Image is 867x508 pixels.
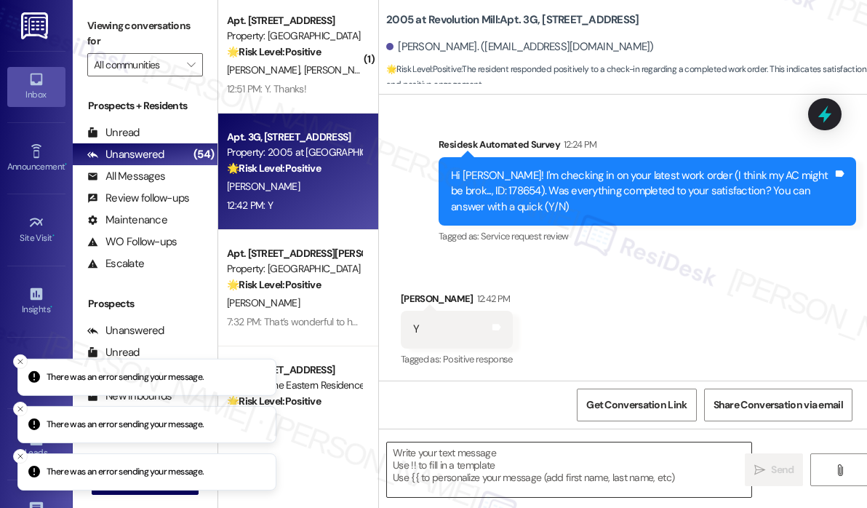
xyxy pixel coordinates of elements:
[577,389,696,421] button: Get Conversation Link
[451,168,833,215] div: Hi [PERSON_NAME]! I'm checking in on your latest work order (I think my AC might be brok..., ID: ...
[227,162,321,175] strong: 🌟 Risk Level: Positive
[227,246,361,261] div: Apt. [STREET_ADDRESS][PERSON_NAME]
[227,82,306,95] div: 12:51 PM: Y. Thanks!
[386,39,654,55] div: [PERSON_NAME]. ([EMAIL_ADDRESS][DOMAIN_NAME])
[386,12,639,28] b: 2005 at Revolution Mill: Apt. 3G, [STREET_ADDRESS]
[47,370,204,384] p: There was an error sending your message.
[87,323,164,338] div: Unanswered
[413,322,419,337] div: Y
[87,191,189,206] div: Review follow-ups
[87,125,140,140] div: Unread
[227,296,300,309] span: [PERSON_NAME]
[227,28,361,44] div: Property: [GEOGRAPHIC_DATA]
[304,63,377,76] span: [PERSON_NAME]
[47,418,204,431] p: There was an error sending your message.
[386,63,461,75] strong: 🌟 Risk Level: Positive
[94,53,180,76] input: All communities
[227,180,300,193] span: [PERSON_NAME]
[704,389,852,421] button: Share Conversation via email
[21,12,51,39] img: ResiDesk Logo
[73,296,217,311] div: Prospects
[439,226,856,247] div: Tagged as:
[87,234,177,250] div: WO Follow-ups
[227,45,321,58] strong: 🌟 Risk Level: Positive
[386,62,867,93] span: : The resident responded positively to a check-in regarding a completed work order. This indicate...
[87,169,165,184] div: All Messages
[227,278,321,291] strong: 🌟 Risk Level: Positive
[187,59,195,71] i: 
[13,449,28,464] button: Close toast
[87,147,164,162] div: Unanswered
[13,354,28,368] button: Close toast
[87,15,203,53] label: Viewing conversations for
[227,13,361,28] div: Apt. [STREET_ADDRESS]
[65,159,67,170] span: •
[401,349,513,370] div: Tagged as:
[73,98,217,114] div: Prospects + Residents
[443,353,513,365] span: Positive response
[13,401,28,416] button: Close toast
[52,231,55,241] span: •
[7,67,65,106] a: Inbox
[227,63,304,76] span: [PERSON_NAME]
[7,425,65,464] a: Leads
[834,464,845,476] i: 
[227,261,361,277] div: Property: [GEOGRAPHIC_DATA]
[7,210,65,250] a: Site Visit •
[87,213,167,228] div: Maintenance
[586,397,687,413] span: Get Conversation Link
[474,291,511,306] div: 12:42 PM
[481,230,569,242] span: Service request review
[754,464,765,476] i: 
[439,137,856,157] div: Residesk Automated Survey
[50,302,52,312] span: •
[401,291,513,311] div: [PERSON_NAME]
[190,143,217,166] div: (54)
[227,145,361,160] div: Property: 2005 at [GEOGRAPHIC_DATA]
[560,137,597,152] div: 12:24 PM
[47,466,204,479] p: There was an error sending your message.
[87,256,144,271] div: Escalate
[7,353,65,392] a: Buildings
[771,462,794,477] span: Send
[714,397,843,413] span: Share Conversation via email
[87,345,140,360] div: Unread
[227,362,361,378] div: Apt. [STREET_ADDRESS]
[227,199,273,212] div: 12:42 PM: Y
[227,130,361,145] div: Apt. 3G, [STREET_ADDRESS]
[227,378,361,393] div: Property: The Eastern Residences at [GEOGRAPHIC_DATA]
[745,453,803,486] button: Send
[7,282,65,321] a: Insights •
